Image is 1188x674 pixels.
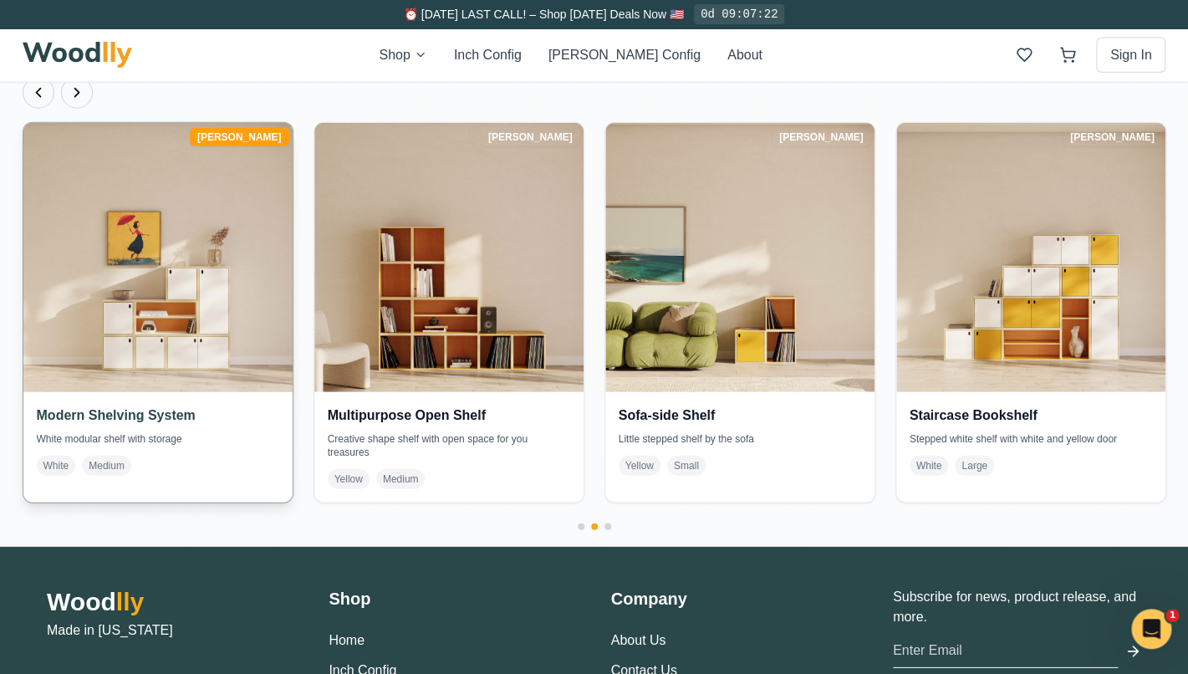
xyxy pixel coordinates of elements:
button: White [954,237,982,264]
div: [PERSON_NAME] [481,128,580,146]
div: [PERSON_NAME] [190,128,289,146]
input: Enter Email [893,634,1118,668]
p: Stepped white shelf with white and yellow door [910,432,1152,446]
button: Undo [33,614,67,647]
p: Subscribe for news, product release, and more. [893,587,1141,627]
span: Medium [82,456,131,476]
a: About Us [611,633,666,647]
button: Open All Doors [33,530,67,564]
span: Large [955,456,994,476]
button: Green [1024,237,1053,264]
button: Add to Wishlist [917,324,1158,361]
span: White [910,456,949,476]
a: Home [329,633,365,647]
span: 1 [1165,609,1179,622]
button: [PERSON_NAME] Config [548,45,701,65]
span: Small [667,456,706,476]
button: Inch Config [454,45,522,65]
button: Shop [379,45,426,65]
span: lly [116,588,144,615]
span: ⏰ [DATE] LAST CALL! – Shop [DATE] Deals Now 🇺🇸 [404,8,684,21]
iframe: Intercom live chat [1131,609,1171,649]
button: Add to Cart [917,279,1158,316]
div: [PERSON_NAME] [1063,128,1162,146]
button: Previous products [23,77,54,109]
span: Medium [376,469,426,489]
h4: Staircase Bookshelf [910,406,1152,426]
button: About [727,45,762,65]
button: Show Dimensions [33,572,67,605]
h2: Wood [47,587,295,617]
h4: Colors [917,210,1158,227]
span: Yellow [328,469,370,489]
span: Yellow [619,456,660,476]
span: White [37,456,76,476]
h4: Sofa-side Shelf [619,406,861,426]
img: Modern Shelving System [16,116,298,399]
p: White modular shelf with storage [37,432,279,446]
button: Hide price [47,20,74,47]
h1: Asymmetrical Shelf [917,30,1063,55]
button: Go to page 3 [604,523,611,530]
h3: Shop [329,587,577,610]
button: Go to page 1 [578,523,584,530]
img: Multipurpose Open Shelf [314,123,584,392]
button: Next products [61,77,93,109]
h4: Multipurpose Open Shelf [328,406,570,426]
button: Go to page 2 [591,523,598,530]
img: Sofa-side Shelf [605,123,874,392]
button: Black [918,237,948,265]
h3: Company [611,587,859,610]
h4: Design Settings [920,156,1012,174]
div: [PERSON_NAME] [772,128,871,146]
p: Made in [US_STATE] [47,620,295,641]
p: Creative shape shelf with open space for you treasures [328,432,570,459]
img: Woodlly [23,42,133,69]
button: Sign In [1096,38,1166,73]
h4: Modern Shelving System [37,406,279,426]
button: Expand controls [1131,154,1155,177]
div: 0d 09:07:22 [694,4,784,24]
p: Little stepped shelf by the sofa [619,432,861,446]
button: Yellow [989,237,1017,264]
img: Staircase Bookshelf [896,123,1165,392]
